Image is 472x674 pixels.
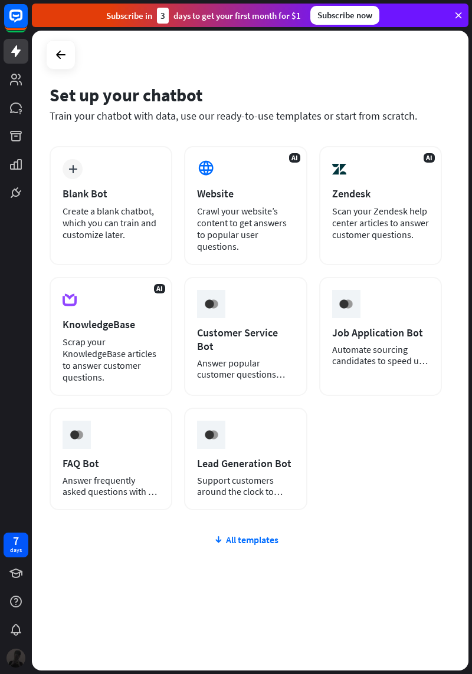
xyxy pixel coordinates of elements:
div: 7 [13,536,19,546]
div: Subscribe now [310,6,379,25]
a: 7 days [4,533,28,557]
div: Subscribe in days to get your first month for $1 [106,8,301,24]
div: 3 [157,8,169,24]
div: days [10,546,22,554]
